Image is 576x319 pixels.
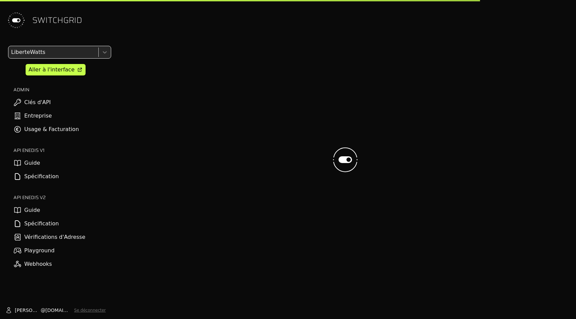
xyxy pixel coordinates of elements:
h2: API ENEDIS v2 [13,194,111,201]
span: [DOMAIN_NAME] [45,307,71,314]
button: Se déconnecter [74,308,106,313]
img: Switchgrid Logo [5,9,27,31]
span: SWITCHGRID [32,15,82,26]
div: Aller à l'interface [29,66,74,74]
span: @ [41,307,45,314]
span: [PERSON_NAME] [15,307,41,314]
h2: ADMIN [13,86,111,93]
a: Aller à l'interface [26,64,86,75]
h2: API ENEDIS v1 [13,147,111,154]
